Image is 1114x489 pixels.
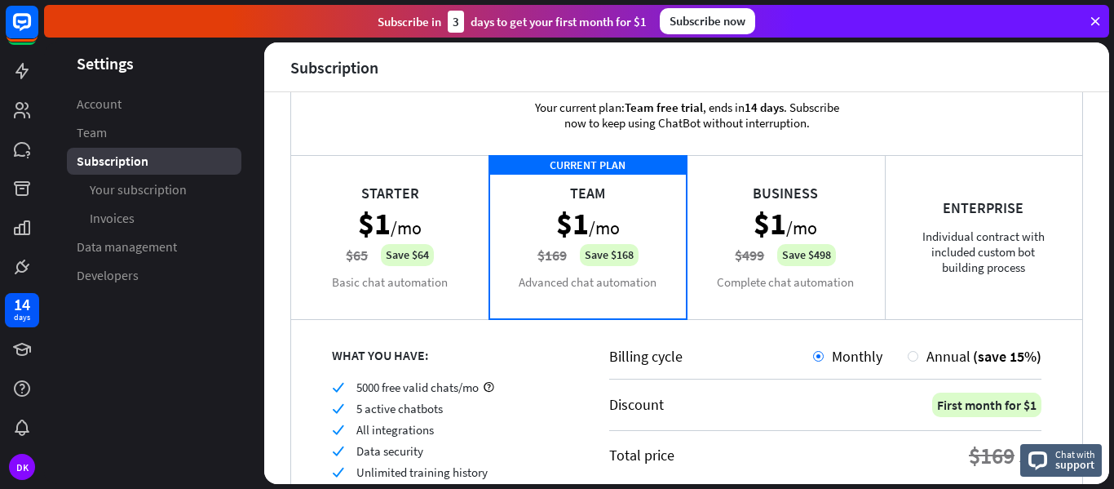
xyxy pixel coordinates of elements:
[14,297,30,312] div: 14
[378,11,647,33] div: Subscribe in days to get your first month for $1
[448,11,464,33] div: 3
[14,312,30,323] div: days
[77,238,177,256] span: Data management
[356,380,479,395] span: 5000 free valid chats/mo
[625,100,703,115] span: Team free trial
[356,443,423,459] span: Data security
[660,8,755,34] div: Subscribe now
[332,381,344,393] i: check
[67,176,241,203] a: Your subscription
[67,233,241,260] a: Data management
[609,347,813,366] div: Billing cycle
[44,52,264,74] header: Settings
[67,205,241,232] a: Invoices
[67,262,241,289] a: Developers
[926,347,970,366] span: Annual
[356,422,434,438] span: All integrations
[1055,447,1095,462] span: Chat with
[332,347,568,363] div: WHAT YOU HAVE:
[332,466,344,478] i: check
[1055,457,1095,472] span: support
[969,441,1015,470] div: $169
[77,267,139,284] span: Developers
[332,402,344,415] i: check
[356,465,488,480] span: Unlimited training history
[609,446,674,465] div: Total price
[13,7,62,56] button: Open LiveChat chat widget
[5,293,39,327] a: 14 days
[332,424,344,436] i: check
[332,445,344,457] i: check
[77,153,148,170] span: Subscription
[356,401,443,416] span: 5 active chatbots
[745,100,784,115] span: 14 days
[90,210,135,227] span: Invoices
[77,124,107,141] span: Team
[9,454,35,480] div: DK
[77,96,122,113] span: Account
[832,347,882,366] span: Monthly
[1019,441,1041,470] div: $1
[290,58,378,77] div: Subscription
[67,91,241,118] a: Account
[932,393,1041,417] div: First month for $1
[973,347,1041,366] span: (save 15%)
[90,181,187,198] span: Your subscription
[609,395,664,414] div: Discount
[67,119,241,146] a: Team
[511,75,862,155] div: Your current plan: , ends in . Subscribe now to keep using ChatBot without interruption.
